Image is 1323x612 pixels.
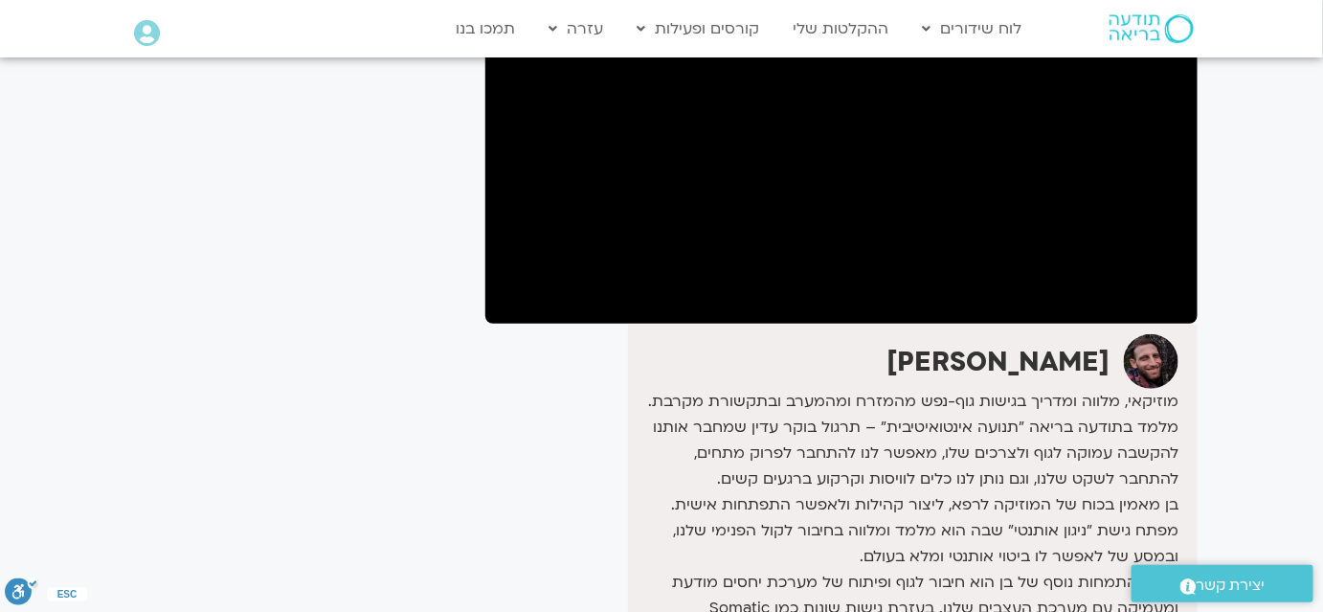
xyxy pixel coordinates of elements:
[628,11,770,47] a: קורסים ופעילות
[1124,334,1178,389] img: בן קמינסקי
[633,389,1178,492] p: מוזיקאי, מלווה ומדריך בגישות גוף-נפש מהמזרח ומהמערב ובתקשורת מקרבת. מלמד בתודעה בריאה ״תנועה אינט...
[633,492,1178,570] p: בן מאמין בכוח של המוזיקה לרפא, ליצור קהילות ולאפשר התפתחות אישית. מפתח גישת ״ניגון אותנטי״ שבה הו...
[784,11,899,47] a: ההקלטות שלי
[886,344,1110,380] strong: [PERSON_NAME]
[1110,14,1194,43] img: תודעה בריאה
[913,11,1032,47] a: לוח שידורים
[1132,565,1313,602] a: יצירת קשר
[540,11,614,47] a: עזרה
[447,11,526,47] a: תמכו בנו
[1197,573,1266,599] span: יצירת קשר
